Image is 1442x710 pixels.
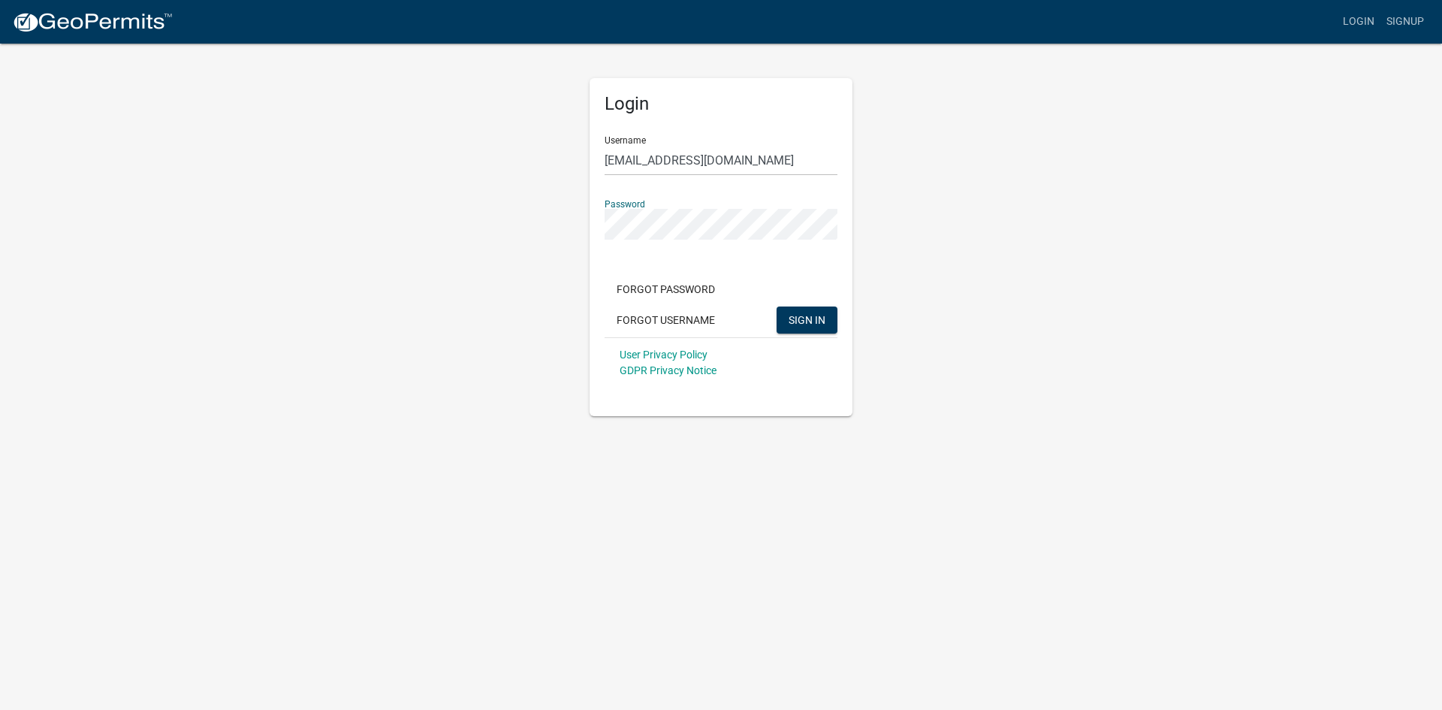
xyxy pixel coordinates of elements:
a: Login [1337,8,1380,36]
button: Forgot Username [605,307,727,334]
span: SIGN IN [789,313,825,325]
a: GDPR Privacy Notice [620,364,716,376]
h5: Login [605,93,837,115]
a: User Privacy Policy [620,349,707,361]
button: Forgot Password [605,276,727,303]
button: SIGN IN [777,307,837,334]
a: Signup [1380,8,1430,36]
